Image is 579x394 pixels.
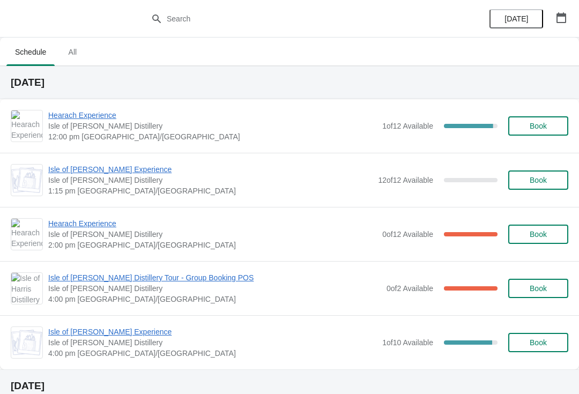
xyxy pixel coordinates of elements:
span: Book [530,338,547,347]
span: Book [530,176,547,184]
span: Isle of [PERSON_NAME] Distillery [48,283,381,294]
span: 4:00 pm [GEOGRAPHIC_DATA]/[GEOGRAPHIC_DATA] [48,348,377,359]
span: Isle of [PERSON_NAME] Distillery [48,337,377,348]
span: [DATE] [504,14,528,23]
span: 1 of 12 Available [382,122,433,130]
img: Isle of Harris Distillery Tour - Group Booking POS | Isle of Harris Distillery | 4:00 pm Europe/L... [11,273,42,304]
img: Hearach Experience | Isle of Harris Distillery | 12:00 pm Europe/London [11,110,42,142]
span: 1:15 pm [GEOGRAPHIC_DATA]/[GEOGRAPHIC_DATA] [48,185,373,196]
span: 12 of 12 Available [378,176,433,184]
span: 1 of 10 Available [382,338,433,347]
span: Isle of [PERSON_NAME] Experience [48,164,373,175]
button: Book [508,225,568,244]
span: Isle of [PERSON_NAME] Distillery [48,229,377,240]
span: Book [530,230,547,239]
img: Isle of Harris Gin Experience | Isle of Harris Distillery | 1:15 pm Europe/London [11,167,42,193]
span: 0 of 12 Available [382,230,433,239]
h2: [DATE] [11,381,568,391]
span: 12:00 pm [GEOGRAPHIC_DATA]/[GEOGRAPHIC_DATA] [48,131,377,142]
input: Search [166,9,434,28]
img: Hearach Experience | Isle of Harris Distillery | 2:00 pm Europe/London [11,219,42,250]
span: 4:00 pm [GEOGRAPHIC_DATA]/[GEOGRAPHIC_DATA] [48,294,381,304]
span: Isle of [PERSON_NAME] Distillery Tour - Group Booking POS [48,272,381,283]
button: Book [508,333,568,352]
button: [DATE] [489,9,543,28]
span: Isle of [PERSON_NAME] Distillery [48,121,377,131]
h2: [DATE] [11,77,568,88]
button: Book [508,279,568,298]
button: Book [508,116,568,136]
span: Hearach Experience [48,218,377,229]
span: All [59,42,86,62]
span: 0 of 2 Available [387,284,433,293]
span: Book [530,284,547,293]
span: Hearach Experience [48,110,377,121]
span: Schedule [6,42,55,62]
span: Isle of [PERSON_NAME] Experience [48,326,377,337]
span: Book [530,122,547,130]
span: Isle of [PERSON_NAME] Distillery [48,175,373,185]
button: Book [508,170,568,190]
span: 2:00 pm [GEOGRAPHIC_DATA]/[GEOGRAPHIC_DATA] [48,240,377,250]
img: Isle of Harris Gin Experience | Isle of Harris Distillery | 4:00 pm Europe/London [11,330,42,355]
